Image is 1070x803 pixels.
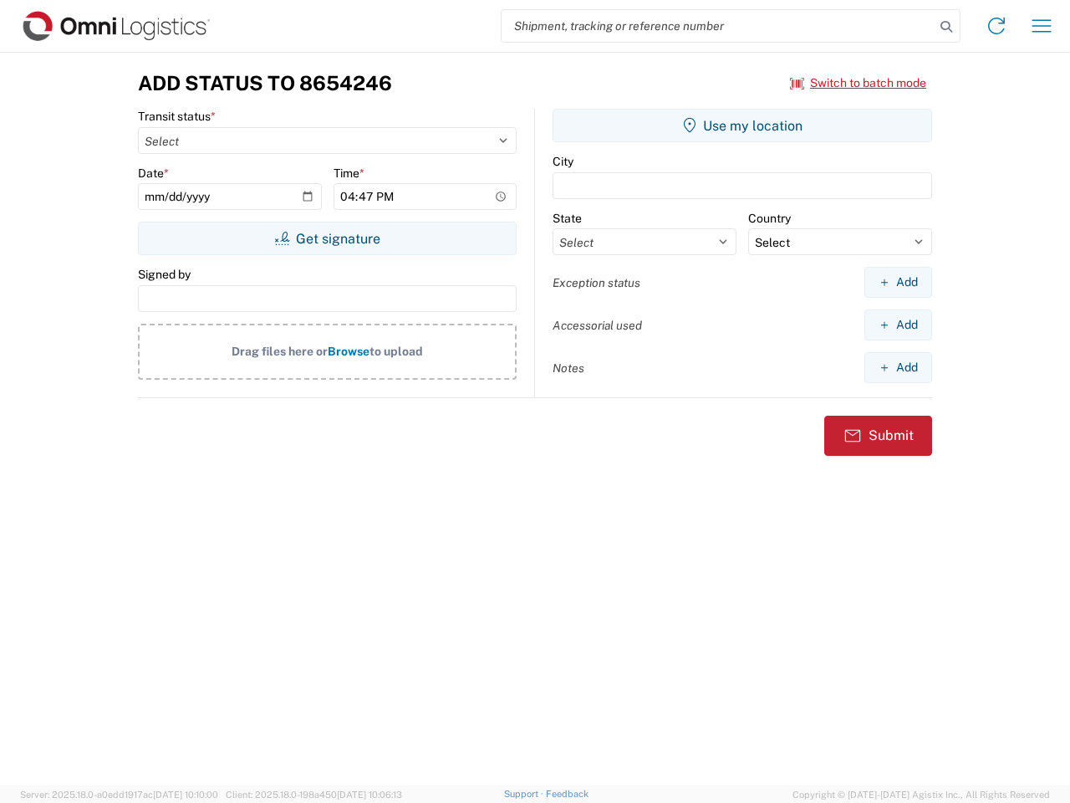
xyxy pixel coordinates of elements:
[553,211,582,226] label: State
[504,789,546,799] a: Support
[138,267,191,282] label: Signed by
[553,109,932,142] button: Use my location
[153,790,218,800] span: [DATE] 10:10:00
[138,109,216,124] label: Transit status
[864,309,932,340] button: Add
[334,166,364,181] label: Time
[546,789,588,799] a: Feedback
[328,345,369,358] span: Browse
[748,211,791,226] label: Country
[232,345,328,358] span: Drag files here or
[553,275,640,290] label: Exception status
[20,790,218,800] span: Server: 2025.18.0-a0edd1917ac
[792,787,1050,802] span: Copyright © [DATE]-[DATE] Agistix Inc., All Rights Reserved
[864,267,932,298] button: Add
[553,361,584,376] label: Notes
[369,345,423,358] span: to upload
[824,416,932,456] button: Submit
[790,69,926,97] button: Switch to batch mode
[226,790,402,800] span: Client: 2025.18.0-198a450
[864,352,932,383] button: Add
[553,318,642,333] label: Accessorial used
[502,10,935,42] input: Shipment, tracking or reference number
[337,790,402,800] span: [DATE] 10:06:13
[138,166,169,181] label: Date
[553,154,573,169] label: City
[138,222,517,255] button: Get signature
[138,71,392,95] h3: Add Status to 8654246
